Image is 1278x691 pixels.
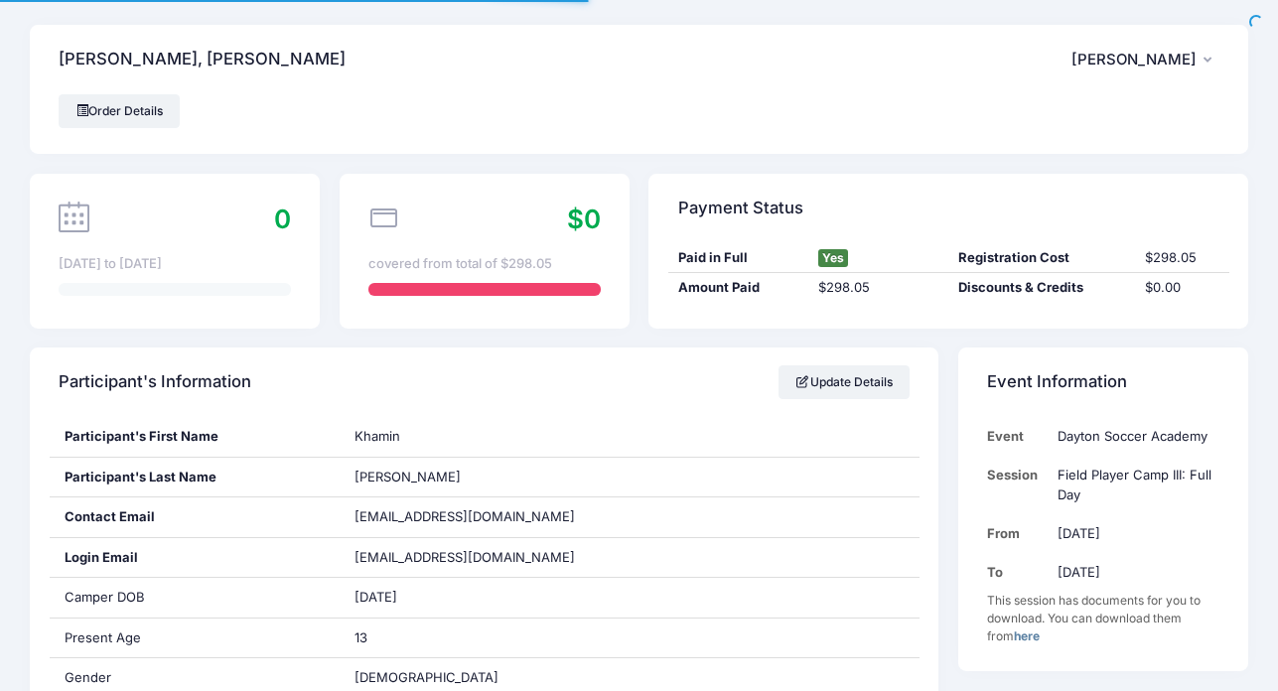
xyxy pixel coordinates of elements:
div: Contact Email [50,497,340,537]
span: Khamin [355,428,400,444]
div: Discounts & Credits [948,278,1135,298]
div: [DATE] to [DATE] [59,254,291,274]
div: Amount Paid [668,278,808,298]
span: Yes [818,249,848,267]
h4: Participant's Information [59,354,251,411]
div: Present Age [50,619,340,658]
div: $0.00 [1135,278,1228,298]
td: Field Player Camp III: Full Day [1048,456,1219,514]
div: Login Email [50,538,340,578]
a: Order Details [59,94,180,128]
div: covered from total of $298.05 [368,254,601,274]
td: Event [987,417,1048,456]
div: Participant's Last Name [50,458,340,497]
div: Registration Cost [948,248,1135,268]
div: $298.05 [808,278,948,298]
td: [DATE] [1048,514,1219,553]
span: $0 [567,204,601,234]
span: [PERSON_NAME] [355,469,461,484]
h4: Event Information [987,354,1127,411]
span: [EMAIL_ADDRESS][DOMAIN_NAME] [355,508,575,524]
div: Camper DOB [50,578,340,618]
div: This session has documents for you to download. You can download them from [987,592,1219,645]
span: [DEMOGRAPHIC_DATA] [355,669,498,685]
h4: Payment Status [678,180,803,236]
td: Dayton Soccer Academy [1048,417,1219,456]
td: Session [987,456,1048,514]
span: [PERSON_NAME] [1071,51,1197,69]
div: Paid in Full [668,248,808,268]
td: [DATE] [1048,553,1219,592]
a: here [1014,628,1040,643]
div: Participant's First Name [50,417,340,457]
td: From [987,514,1048,553]
td: To [987,553,1048,592]
span: [EMAIL_ADDRESS][DOMAIN_NAME] [355,548,603,568]
button: [PERSON_NAME] [1071,37,1219,82]
h4: [PERSON_NAME], [PERSON_NAME] [59,32,346,88]
span: 0 [274,204,291,234]
a: Update Details [779,365,911,399]
span: 13 [355,629,367,645]
div: $298.05 [1135,248,1228,268]
span: [DATE] [355,589,397,605]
